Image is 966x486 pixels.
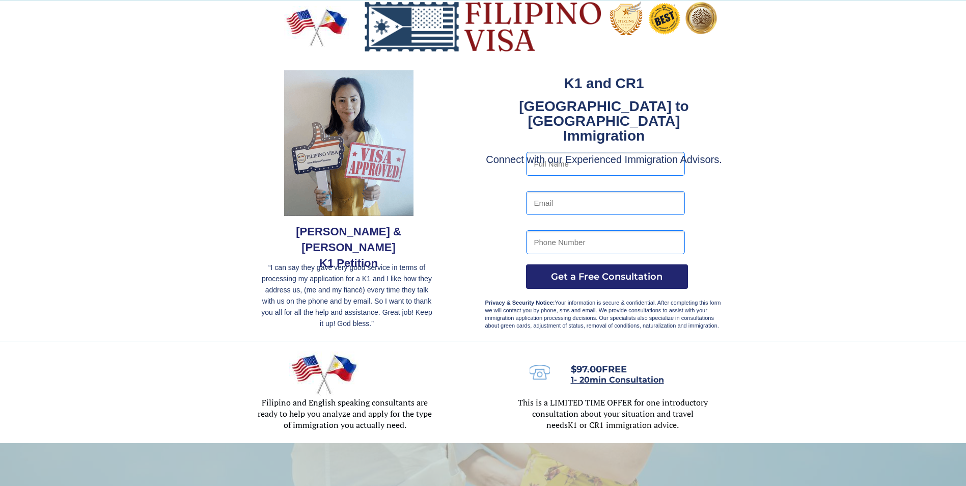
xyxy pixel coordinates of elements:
[486,154,722,165] span: Connect with our Experienced Immigration Advisors.
[571,376,664,384] a: 1- 20min Consultation
[518,397,708,430] span: This is a LIMITED TIME OFFER for one introductory consultation about your situation and travel needs
[526,264,688,289] button: Get a Free Consultation
[568,419,679,430] span: K1 or CR1 immigration advice.
[526,191,685,215] input: Email
[526,152,685,176] input: Full Name
[296,225,401,269] span: [PERSON_NAME] & [PERSON_NAME] K1 Petition
[526,271,688,282] span: Get a Free Consultation
[259,262,435,329] p: “I can say they gave very good service in terms of processing my application for a K1 and I like ...
[485,300,555,306] strong: Privacy & Security Notice:
[258,397,432,430] span: Filipino and English speaking consultants are ready to help you analyze and apply for the type of...
[519,98,688,144] strong: [GEOGRAPHIC_DATA] to [GEOGRAPHIC_DATA] Immigration
[571,375,664,385] span: 1- 20min Consultation
[526,230,685,254] input: Phone Number
[571,364,627,375] span: FREE
[564,75,644,91] strong: K1 and CR1
[485,300,721,329] span: Your information is secure & confidential. After completing this form we will contact you by phon...
[571,364,602,375] s: $97.00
